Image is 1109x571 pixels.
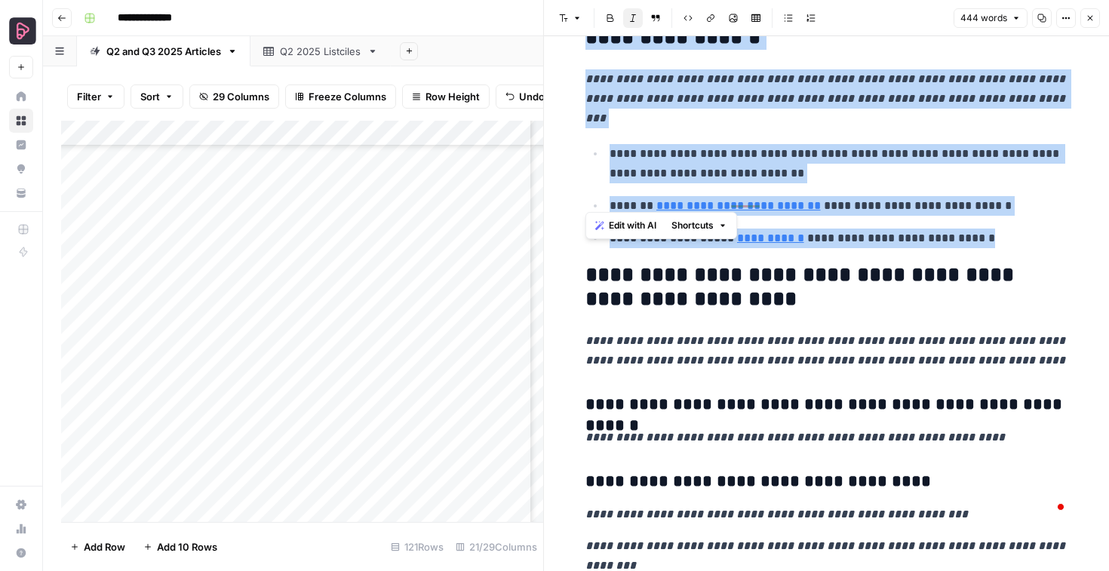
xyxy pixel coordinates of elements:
a: Usage [9,517,33,541]
button: Add 10 Rows [134,535,226,559]
div: Q2 and Q3 2025 Articles [106,44,221,59]
button: Add Row [61,535,134,559]
span: Row Height [425,89,480,104]
span: Shortcuts [671,219,714,232]
button: Undo [496,84,554,109]
a: Insights [9,133,33,157]
button: Filter [67,84,124,109]
span: 444 words [960,11,1007,25]
div: Q2 2025 Listciles [280,44,361,59]
button: 29 Columns [189,84,279,109]
span: Sort [140,89,160,104]
button: Help + Support [9,541,33,565]
a: Your Data [9,181,33,205]
a: Q2 and Q3 2025 Articles [77,36,250,66]
span: Add 10 Rows [157,539,217,554]
span: Freeze Columns [309,89,386,104]
span: 29 Columns [213,89,269,104]
button: 444 words [954,8,1028,28]
button: Edit with AI [589,216,662,235]
div: 121 Rows [385,535,450,559]
a: Home [9,84,33,109]
button: Row Height [402,84,490,109]
button: Sort [131,84,183,109]
button: Shortcuts [665,216,733,235]
button: Workspace: Preply Business [9,12,33,50]
a: Q2 2025 Listciles [250,36,391,66]
button: Freeze Columns [285,84,396,109]
div: 21/29 Columns [450,535,543,559]
span: Add Row [84,539,125,554]
span: Edit with AI [609,219,656,232]
a: Opportunities [9,157,33,181]
a: Settings [9,493,33,517]
a: Browse [9,109,33,133]
span: Filter [77,89,101,104]
span: Undo [519,89,545,104]
img: Preply Business Logo [9,17,36,45]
